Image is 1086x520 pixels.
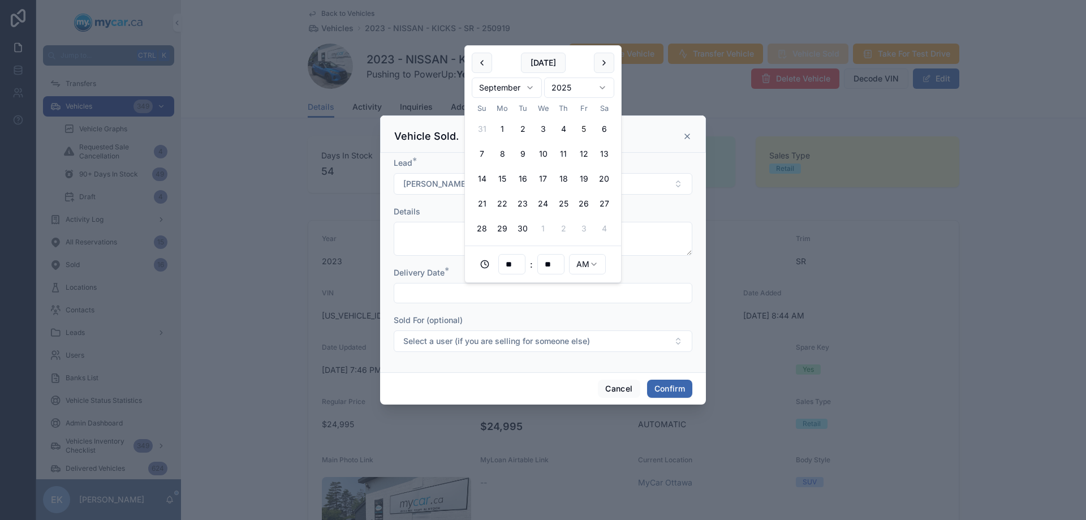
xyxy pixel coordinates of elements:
[574,194,594,214] button: Friday, September 26th, 2025
[574,144,594,164] button: Friday, September 12th, 2025
[574,218,594,239] button: Friday, October 3rd, 2025
[553,144,574,164] button: Thursday, September 11th, 2025
[492,144,512,164] button: Monday, September 8th, 2025
[533,119,553,139] button: Wednesday, September 3rd, 2025
[512,119,533,139] button: Tuesday, September 2nd, 2025
[394,207,420,216] span: Details
[553,194,574,214] button: Thursday, September 25th, 2025
[394,158,412,167] span: Lead
[574,119,594,139] button: Today, Friday, September 5th, 2025
[492,218,512,239] button: Monday, September 29th, 2025
[533,194,553,214] button: Wednesday, September 24th, 2025
[512,144,533,164] button: Tuesday, September 9th, 2025
[403,178,613,190] span: [PERSON_NAME] [[EMAIL_ADDRESS][DOMAIN_NAME]]
[533,169,553,189] button: Wednesday, September 17th, 2025
[492,119,512,139] button: Monday, September 1st, 2025
[472,218,492,239] button: Sunday, September 28th, 2025
[553,169,574,189] button: Thursday, September 18th, 2025
[512,102,533,114] th: Tuesday
[594,119,614,139] button: Saturday, September 6th, 2025
[533,102,553,114] th: Wednesday
[472,253,614,276] div: :
[394,268,445,277] span: Delivery Date
[533,144,553,164] button: Wednesday, September 10th, 2025
[403,336,590,347] span: Select a user (if you are selling for someone else)
[574,169,594,189] button: Friday, September 19th, 2025
[394,173,692,195] button: Select Button
[472,194,492,214] button: Sunday, September 21st, 2025
[594,218,614,239] button: Saturday, October 4th, 2025
[512,218,533,239] button: Tuesday, September 30th, 2025
[472,169,492,189] button: Sunday, September 14th, 2025
[492,194,512,214] button: Monday, September 22nd, 2025
[533,218,553,239] button: Wednesday, October 1st, 2025
[492,169,512,189] button: Monday, September 15th, 2025
[492,102,512,114] th: Monday
[472,102,614,239] table: September 2025
[594,144,614,164] button: Saturday, September 13th, 2025
[574,102,594,114] th: Friday
[472,144,492,164] button: Sunday, September 7th, 2025
[553,119,574,139] button: Thursday, September 4th, 2025
[394,130,459,143] h3: Vehicle Sold.
[394,315,463,325] span: Sold For (optional)
[553,218,574,239] button: Thursday, October 2nd, 2025
[594,169,614,189] button: Saturday, September 20th, 2025
[553,102,574,114] th: Thursday
[472,102,492,114] th: Sunday
[521,53,566,73] button: [DATE]
[594,102,614,114] th: Saturday
[472,119,492,139] button: Sunday, August 31st, 2025
[394,330,692,352] button: Select Button
[647,380,692,398] button: Confirm
[598,380,640,398] button: Cancel
[594,194,614,214] button: Saturday, September 27th, 2025
[512,194,533,214] button: Tuesday, September 23rd, 2025
[512,169,533,189] button: Tuesday, September 16th, 2025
